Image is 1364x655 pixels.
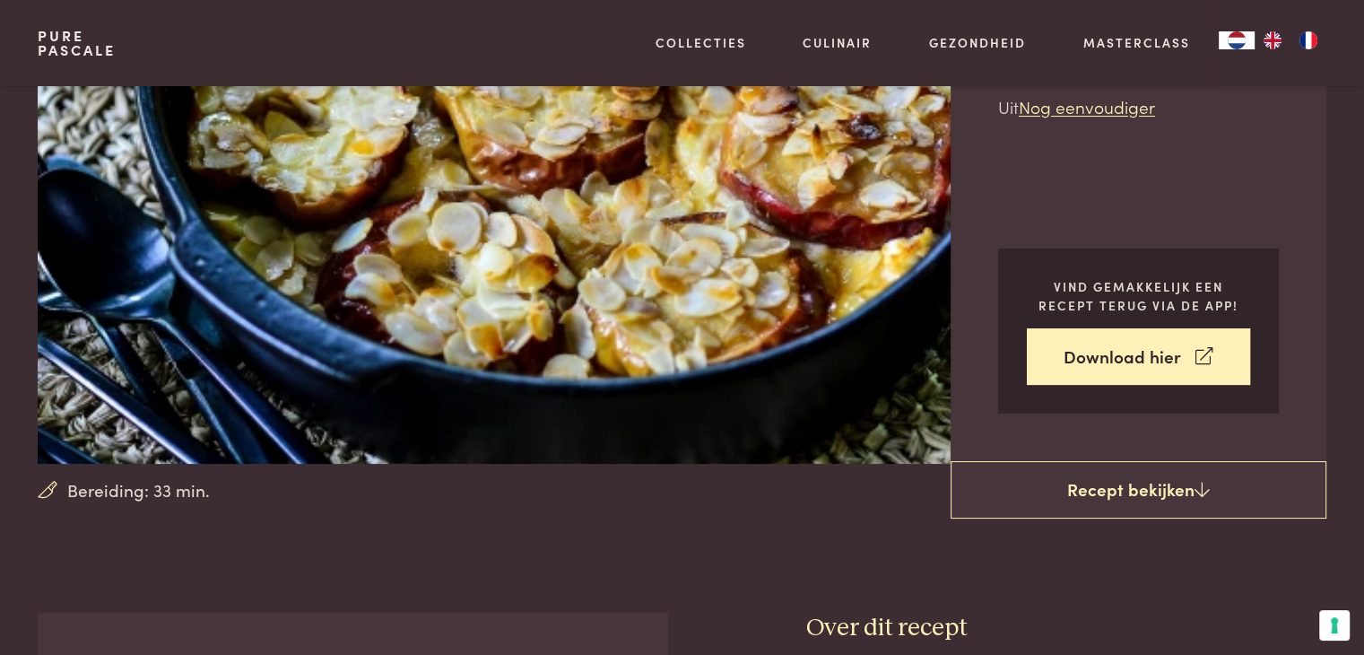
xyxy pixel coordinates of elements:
[67,477,210,503] span: Bereiding: 33 min.
[1255,31,1290,49] a: EN
[1083,33,1190,52] a: Masterclass
[656,33,746,52] a: Collecties
[1027,277,1250,314] p: Vind gemakkelijk een recept terug via de app!
[1019,94,1155,118] a: Nog eenvoudiger
[1027,328,1250,385] a: Download hier
[951,461,1326,519] a: Recept bekijken
[803,33,872,52] a: Culinair
[1290,31,1326,49] a: FR
[38,29,116,57] a: PurePascale
[1219,31,1255,49] a: NL
[806,613,1326,644] h3: Over dit recept
[929,33,1026,52] a: Gezondheid
[1219,31,1326,49] aside: Language selected: Nederlands
[1219,31,1255,49] div: Language
[1255,31,1326,49] ul: Language list
[1319,610,1350,641] button: Uw voorkeuren voor toestemming voor trackingtechnologieën
[998,94,1255,120] p: Uit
